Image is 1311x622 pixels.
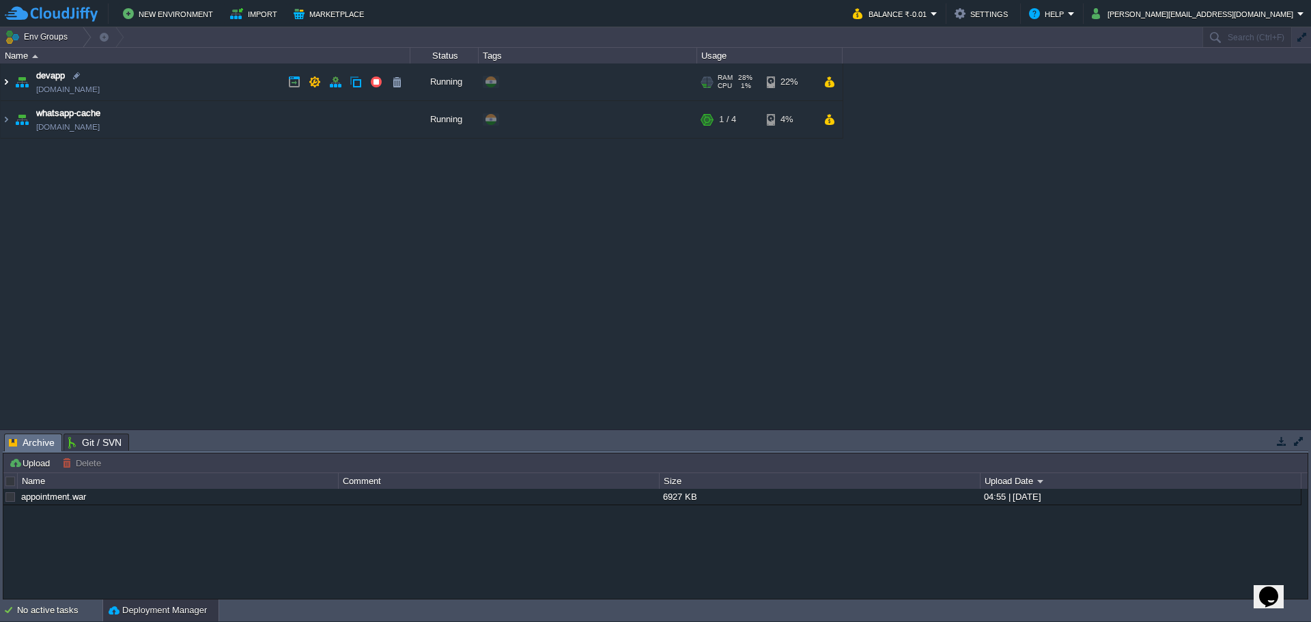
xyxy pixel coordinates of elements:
[5,5,98,23] img: CloudJiffy
[955,5,1012,22] button: Settings
[36,107,100,120] a: whatsapp-cache
[9,434,55,451] span: Archive
[230,5,281,22] button: Import
[410,101,479,138] div: Running
[12,63,31,100] img: AMDAwAAAACH5BAEAAAAALAAAAAABAAEAAAICRAEAOw==
[767,101,811,138] div: 4%
[123,5,217,22] button: New Environment
[853,5,931,22] button: Balance ₹-0.01
[62,457,105,469] button: Delete
[18,473,338,489] div: Name
[17,599,102,621] div: No active tasks
[36,120,100,134] span: [DOMAIN_NAME]
[767,63,811,100] div: 22%
[1254,567,1297,608] iframe: chat widget
[68,434,122,451] span: Git / SVN
[12,101,31,138] img: AMDAwAAAACH5BAEAAAAALAAAAAABAAEAAAICRAEAOw==
[981,473,1301,489] div: Upload Date
[36,83,100,96] a: [DOMAIN_NAME]
[410,63,479,100] div: Running
[411,48,478,63] div: Status
[1029,5,1068,22] button: Help
[981,489,1300,505] div: 04:55 | [DATE]
[738,74,752,82] span: 28%
[1,48,410,63] div: Name
[9,457,54,469] button: Upload
[719,101,736,138] div: 1 / 4
[339,473,659,489] div: Comment
[660,473,980,489] div: Size
[698,48,842,63] div: Usage
[36,69,65,83] a: devapp
[32,55,38,58] img: AMDAwAAAACH5BAEAAAAALAAAAAABAAEAAAICRAEAOw==
[5,27,72,46] button: Env Groups
[718,82,732,90] span: CPU
[479,48,696,63] div: Tags
[21,492,86,502] a: appointment.war
[294,5,368,22] button: Marketplace
[1092,5,1297,22] button: [PERSON_NAME][EMAIL_ADDRESS][DOMAIN_NAME]
[1,63,12,100] img: AMDAwAAAACH5BAEAAAAALAAAAAABAAEAAAICRAEAOw==
[1,101,12,138] img: AMDAwAAAACH5BAEAAAAALAAAAAABAAEAAAICRAEAOw==
[737,82,751,90] span: 1%
[109,604,207,617] button: Deployment Manager
[660,489,979,505] div: 6927 KB
[718,74,733,82] span: RAM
